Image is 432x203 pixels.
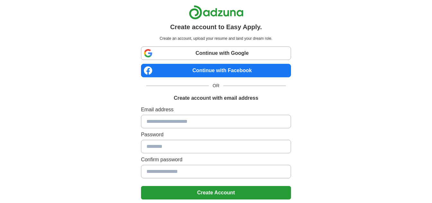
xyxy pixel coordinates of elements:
img: Adzuna logo [189,5,243,20]
h1: Create account with email address [174,94,258,102]
span: OR [209,82,223,89]
h1: Create account to Easy Apply. [170,22,262,32]
label: Password [141,131,291,139]
p: Create an account, upload your resume and land your dream role. [142,36,290,41]
a: Continue with Google [141,47,291,60]
a: Continue with Facebook [141,64,291,77]
button: Create Account [141,186,291,199]
label: Confirm password [141,156,291,164]
label: Email address [141,106,291,114]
